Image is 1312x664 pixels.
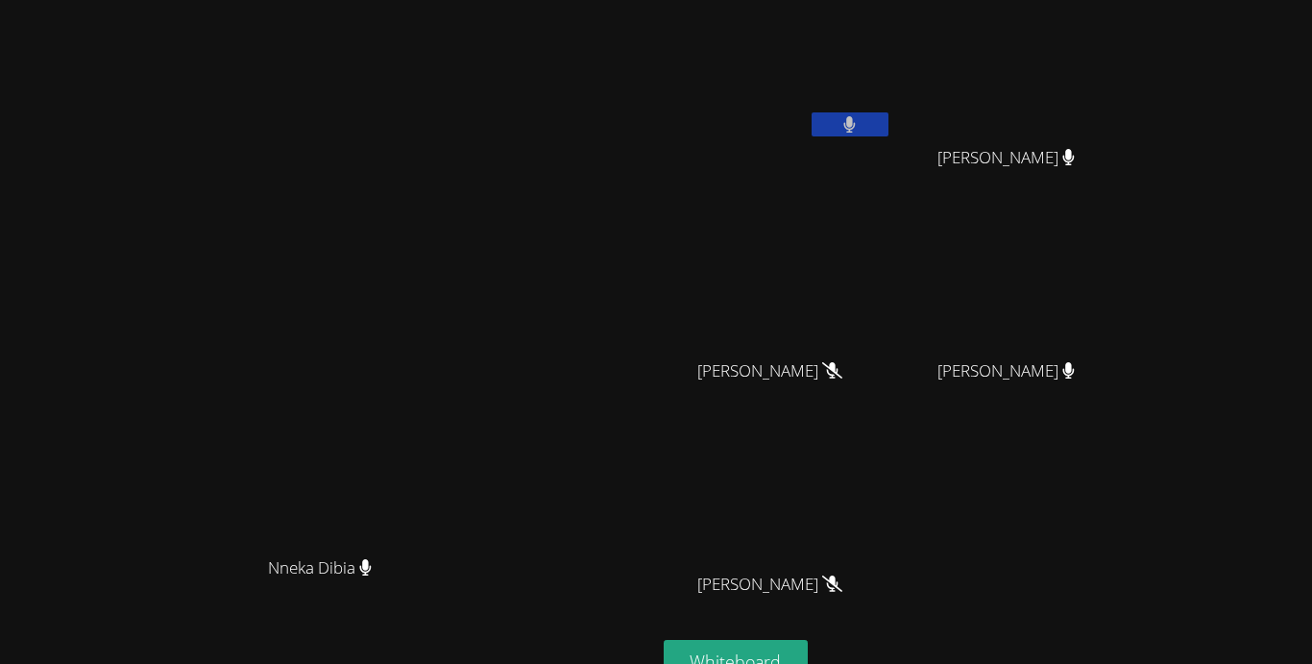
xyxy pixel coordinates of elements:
[937,357,1075,385] span: [PERSON_NAME]
[268,554,372,582] span: Nneka Dibia
[697,571,842,599] span: [PERSON_NAME]
[697,357,842,385] span: [PERSON_NAME]
[937,144,1075,172] span: [PERSON_NAME]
